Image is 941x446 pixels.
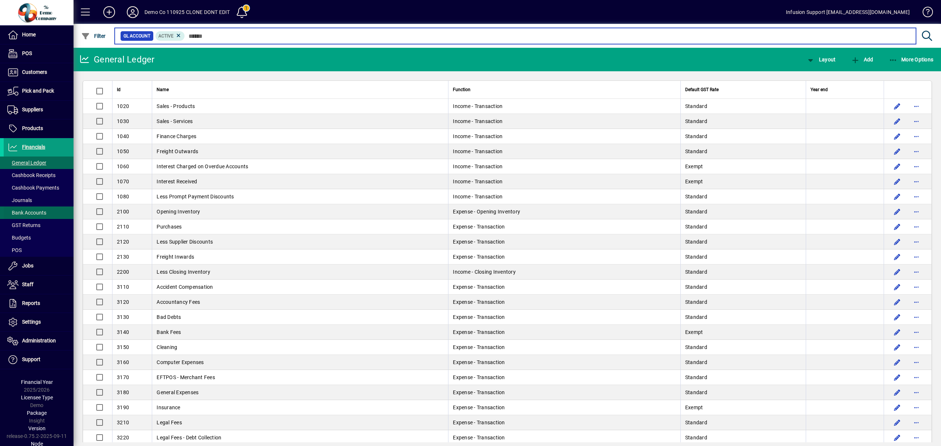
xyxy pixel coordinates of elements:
span: EFTPOS - Merchant Fees [157,374,215,380]
div: Id [117,86,147,94]
span: 2100 [117,209,129,215]
button: Edit [891,251,903,263]
span: Cashbook Payments [7,185,59,191]
a: General Ledger [4,157,74,169]
span: GL Account [124,32,150,40]
span: Home [22,32,36,37]
span: 3170 [117,374,129,380]
span: Licensee Type [21,395,53,400]
a: Suppliers [4,101,74,119]
button: More options [910,251,922,263]
span: Interest Charged on Overdue Accounts [157,163,248,169]
button: More options [910,341,922,353]
span: Income - Transaction [453,148,502,154]
button: Profile [121,6,144,19]
button: Add [97,6,121,19]
span: POS [7,247,22,253]
a: Home [4,26,74,44]
a: Cashbook Payments [4,181,74,194]
button: Filter [79,29,108,43]
span: Products [22,125,43,131]
a: POS [4,44,74,63]
button: Edit [891,326,903,338]
span: Staff [22,281,33,287]
button: Edit [891,371,903,383]
span: Income - Transaction [453,103,502,109]
a: Products [4,119,74,138]
span: Standard [685,224,707,230]
span: Pick and Pack [22,88,54,94]
span: Income - Transaction [453,118,502,124]
button: Edit [891,145,903,157]
span: Expense - Transaction [453,344,505,350]
span: Income - Transaction [453,163,502,169]
span: Financials [22,144,45,150]
span: Year end [811,86,828,94]
span: Support [22,356,40,362]
span: Id [117,86,121,94]
a: Bank Accounts [4,206,74,219]
a: Administration [4,332,74,350]
span: Expense - Transaction [453,284,505,290]
span: Standard [685,239,707,245]
span: 3160 [117,359,129,365]
button: More options [910,371,922,383]
span: Standard [685,254,707,260]
span: Income - Transaction [453,179,502,184]
span: Expense - Transaction [453,329,505,335]
button: Edit [891,161,903,172]
span: Cashbook Receipts [7,172,56,178]
a: Support [4,350,74,369]
span: Bad Debts [157,314,181,320]
span: Expense - Transaction [453,359,505,365]
span: Expense - Transaction [453,254,505,260]
span: Bank Fees [157,329,181,335]
span: Expense - Transaction [453,435,505,440]
button: Edit [891,417,903,428]
div: Name [157,86,444,94]
button: More options [910,236,922,248]
span: Standard [685,269,707,275]
button: Edit [891,356,903,368]
button: Edit [891,432,903,443]
span: General Ledger [7,160,46,166]
button: More options [910,100,922,112]
span: Expense - Transaction [453,374,505,380]
span: Income - Closing Inventory [453,269,516,275]
span: Standard [685,118,707,124]
button: More options [910,326,922,338]
button: Edit [891,311,903,323]
span: 2200 [117,269,129,275]
button: More options [910,176,922,187]
button: More Options [887,53,935,66]
a: Settings [4,313,74,331]
button: Edit [891,341,903,353]
span: Freight Inwards [157,254,194,260]
span: Exempt [685,329,703,335]
span: Standard [685,359,707,365]
span: More Options [889,57,934,62]
span: Exempt [685,179,703,184]
span: Standard [685,314,707,320]
button: More options [910,115,922,127]
span: Standard [685,299,707,305]
a: Cashbook Receipts [4,169,74,181]
span: Computer Expenses [157,359,204,365]
button: More options [910,432,922,443]
button: Edit [891,130,903,142]
span: Bank Accounts [7,210,46,216]
span: 2120 [117,239,129,245]
span: Standard [685,344,707,350]
div: Infusion Support [EMAIL_ADDRESS][DOMAIN_NAME] [786,6,910,18]
button: Edit [891,206,903,217]
button: More options [910,281,922,293]
button: More options [910,161,922,172]
span: Default GST Rate [685,86,719,94]
span: Layout [806,57,836,62]
span: Less Closing Inventory [157,269,210,275]
button: Edit [891,281,903,293]
span: Standard [685,374,707,380]
span: 1040 [117,133,129,139]
button: Edit [891,100,903,112]
span: Exempt [685,404,703,410]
